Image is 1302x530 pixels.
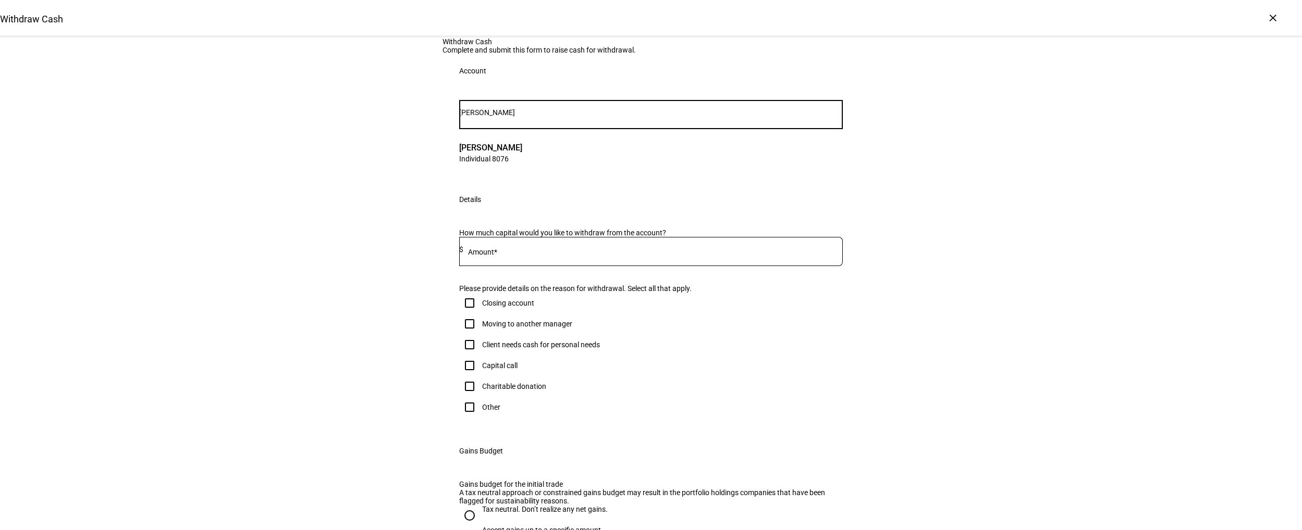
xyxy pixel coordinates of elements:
div: Capital call [482,361,518,370]
div: Client needs cash for personal needs [482,340,600,349]
div: Moving to another manager [482,320,572,328]
span: [PERSON_NAME] [459,142,522,154]
div: Details [459,195,481,204]
div: Other [482,403,500,411]
div: Complete and submit this form to raise cash for withdrawal. [443,46,859,54]
div: × [1264,9,1281,26]
span: Individual 8076 [459,154,522,163]
div: Withdraw Cash [443,37,859,46]
div: Gains budget for the initial trade [459,480,843,488]
div: Charitable donation [482,382,546,390]
div: Gains Budget [459,447,503,455]
div: Tax neutral. Don’t realize any net gains. [482,505,608,513]
div: Account [459,67,486,75]
div: A tax neutral approach or constrained gains budget may result in the portfolio holdings companies... [459,488,843,505]
div: How much capital would you like to withdraw from the account? [459,229,843,237]
input: Number [459,108,843,117]
div: Closing account [482,299,534,307]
